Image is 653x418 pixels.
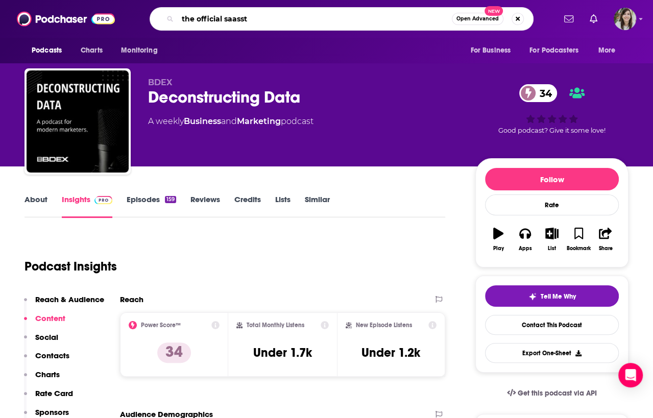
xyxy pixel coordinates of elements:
button: Play [485,221,512,258]
span: Podcasts [32,43,62,58]
p: Reach & Audience [35,294,104,304]
a: Business [184,116,221,126]
p: 34 [157,342,191,363]
h1: Podcast Insights [25,259,117,274]
span: Monitoring [121,43,157,58]
h2: Reach [120,294,143,304]
button: Content [24,313,65,332]
div: Open Intercom Messenger [618,363,643,387]
span: New [485,6,503,16]
span: More [598,43,616,58]
button: Share [592,221,619,258]
button: Rate Card [24,388,73,407]
span: Charts [81,43,103,58]
span: Open Advanced [456,16,499,21]
button: tell me why sparkleTell Me Why [485,285,619,307]
button: Export One-Sheet [485,343,619,363]
button: Show profile menu [614,8,636,30]
img: Podchaser - Follow, Share and Rate Podcasts [17,9,115,29]
button: Follow [485,168,619,190]
p: Charts [35,370,60,379]
button: Reach & Audience [24,294,104,313]
div: 34Good podcast? Give it some love! [475,78,628,141]
div: A weekly podcast [148,115,313,128]
div: List [548,245,556,252]
img: User Profile [614,8,636,30]
a: InsightsPodchaser Pro [62,194,112,218]
span: 34 [529,84,557,102]
button: Contacts [24,351,69,370]
p: Content [35,313,65,323]
a: Similar [305,194,330,218]
div: Rate [485,194,619,215]
span: BDEX [148,78,172,87]
img: Deconstructing Data [27,70,129,173]
p: Social [35,332,58,342]
button: open menu [25,41,75,60]
span: For Podcasters [529,43,578,58]
button: open menu [523,41,593,60]
span: Tell Me Why [541,292,576,301]
h2: New Episode Listens [356,322,412,329]
div: 159 [165,196,176,203]
h2: Total Monthly Listens [247,322,304,329]
div: Apps [519,245,532,252]
button: Apps [512,221,538,258]
a: About [25,194,47,218]
button: open menu [114,41,171,60]
a: 34 [519,84,557,102]
a: Show notifications dropdown [586,10,601,28]
button: open menu [591,41,628,60]
p: Sponsors [35,407,69,417]
button: Open AdvancedNew [452,13,503,25]
h2: Power Score™ [141,322,181,329]
a: Charts [74,41,109,60]
input: Search podcasts, credits, & more... [178,11,452,27]
h3: Under 1.7k [253,345,312,360]
button: List [539,221,565,258]
img: tell me why sparkle [528,292,537,301]
a: Show notifications dropdown [560,10,577,28]
div: Bookmark [567,245,591,252]
img: Podchaser Pro [94,196,112,204]
button: Charts [24,370,60,388]
div: Share [598,245,612,252]
a: Marketing [237,116,281,126]
a: Credits [234,194,261,218]
a: Lists [275,194,291,218]
span: Get this podcast via API [518,389,597,398]
a: Episodes159 [127,194,176,218]
p: Contacts [35,351,69,360]
a: Contact This Podcast [485,315,619,335]
h3: Under 1.2k [361,345,420,360]
div: Play [493,245,504,252]
button: Social [24,332,58,351]
span: and [221,116,237,126]
a: Get this podcast via API [499,381,605,406]
p: Rate Card [35,388,73,398]
button: open menu [463,41,523,60]
span: For Business [470,43,511,58]
div: Search podcasts, credits, & more... [150,7,534,31]
span: Logged in as devinandrade [614,8,636,30]
span: Good podcast? Give it some love! [498,127,606,134]
a: Reviews [190,194,220,218]
button: Bookmark [565,221,592,258]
